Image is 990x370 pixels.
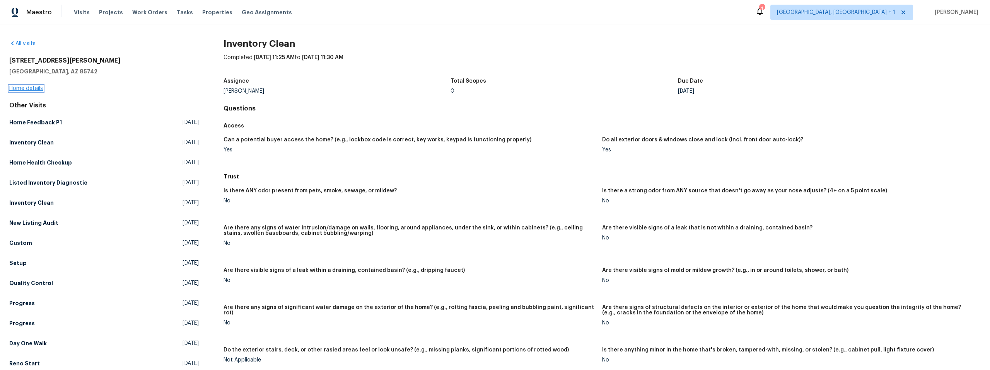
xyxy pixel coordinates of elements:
a: Listed Inventory Diagnostic[DATE] [9,176,199,190]
div: No [602,357,975,363]
a: Home Health Checkup[DATE] [9,156,199,170]
div: No [602,235,975,241]
h5: Progress [9,299,35,307]
h5: Do all exterior doors & windows close and lock (incl. front door auto-lock)? [602,137,803,143]
div: Other Visits [9,102,199,109]
h5: Due Date [678,78,703,84]
h5: Progress [9,319,35,327]
h5: Are there signs of structural defects on the interior or exterior of the home that would make you... [602,305,975,316]
h5: Listed Inventory Diagnostic [9,179,87,187]
h5: Total Scopes [451,78,486,84]
h4: Questions [224,105,981,112]
div: [DATE] [678,88,905,94]
a: All visits [9,41,36,46]
span: [DATE] [183,119,199,126]
h5: Is there anything minor in the home that's broken, tampered-with, missing, or stolen? (e.g., cabi... [602,347,934,353]
h5: Is there a strong odor from ANY source that doesn't go away as your nose adjusts? (4+ on a 5 poin... [602,188,887,193]
a: Progress[DATE] [9,296,199,310]
h5: Reno Start [9,360,40,367]
span: [DATE] [183,319,199,327]
a: Inventory Clean[DATE] [9,136,199,149]
h5: Day One Walk [9,339,47,347]
h5: Custom [9,239,32,247]
h5: Setup [9,259,27,267]
span: [DATE] 11:30 AM [302,55,343,60]
h5: Trust [224,173,981,180]
h5: Are there visible signs of mold or mildew growth? (e.g., in or around toilets, shower, or bath) [602,268,848,273]
div: Not Applicable [224,357,596,363]
div: No [602,320,975,326]
span: [DATE] [183,179,199,187]
div: No [224,320,596,326]
span: [DATE] [183,339,199,347]
span: [DATE] [183,360,199,367]
div: Yes [224,147,596,153]
h5: Home Feedback P1 [9,119,62,126]
a: Home details [9,86,43,91]
a: New Listing Audit[DATE] [9,216,199,230]
div: No [224,241,596,246]
span: [DATE] [183,259,199,267]
span: [GEOGRAPHIC_DATA], [GEOGRAPHIC_DATA] + 1 [777,8,895,16]
span: [DATE] [183,239,199,247]
h5: Can a potential buyer access the home? (e.g., lockbox code is correct, key works, keypad is funct... [224,137,531,143]
h5: Quality Control [9,279,53,287]
h5: Are there visible signs of a leak within a draining, contained basin? (e.g., dripping faucet) [224,268,465,273]
a: Custom[DATE] [9,236,199,250]
div: 0 [451,88,678,94]
h5: Inventory Clean [9,199,54,207]
h5: Is there ANY odor present from pets, smoke, sewage, or mildew? [224,188,397,193]
span: [DATE] 11:25 AM [254,55,295,60]
h2: [STREET_ADDRESS][PERSON_NAME] [9,57,199,64]
span: Geo Assignments [242,8,292,16]
span: [DATE] [183,139,199,146]
span: Projects [99,8,123,16]
h5: Do the exterior stairs, deck, or other rasied areas feel or look unsafe? (e.g., missing planks, s... [224,347,569,353]
div: No [602,278,975,283]
span: [DATE] [183,279,199,287]
h5: New Listing Audit [9,219,58,227]
h5: Are there any signs of significant water damage on the exterior of the home? (e.g., rotting fasci... [224,305,596,316]
span: [DATE] [183,299,199,307]
h5: Home Health Checkup [9,159,72,166]
a: Setup[DATE] [9,256,199,270]
h5: [GEOGRAPHIC_DATA], AZ 85742 [9,68,199,75]
span: Properties [202,8,232,16]
a: Quality Control[DATE] [9,276,199,290]
span: Tasks [177,10,193,15]
div: 4 [759,5,765,12]
span: [DATE] [183,219,199,227]
h5: Are there any signs of water intrusion/damage on walls, flooring, around appliances, under the si... [224,225,596,236]
a: Progress[DATE] [9,316,199,330]
span: [PERSON_NAME] [932,8,978,16]
span: Visits [74,8,90,16]
div: No [602,198,975,204]
h5: Assignee [224,78,249,84]
a: Inventory Clean[DATE] [9,196,199,210]
a: Day One Walk[DATE] [9,336,199,350]
a: Home Feedback P1[DATE] [9,115,199,129]
div: Yes [602,147,975,153]
span: [DATE] [183,159,199,166]
div: No [224,198,596,204]
h5: Are there visible signs of a leak that is not within a draining, contained basin? [602,225,812,231]
h5: Access [224,122,981,129]
div: No [224,278,596,283]
h2: Inventory Clean [224,40,981,48]
span: Maestro [26,8,52,16]
h5: Inventory Clean [9,139,54,146]
div: Completed: to [224,54,981,74]
span: Work Orders [132,8,167,16]
div: [PERSON_NAME] [224,88,451,94]
span: [DATE] [183,199,199,207]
